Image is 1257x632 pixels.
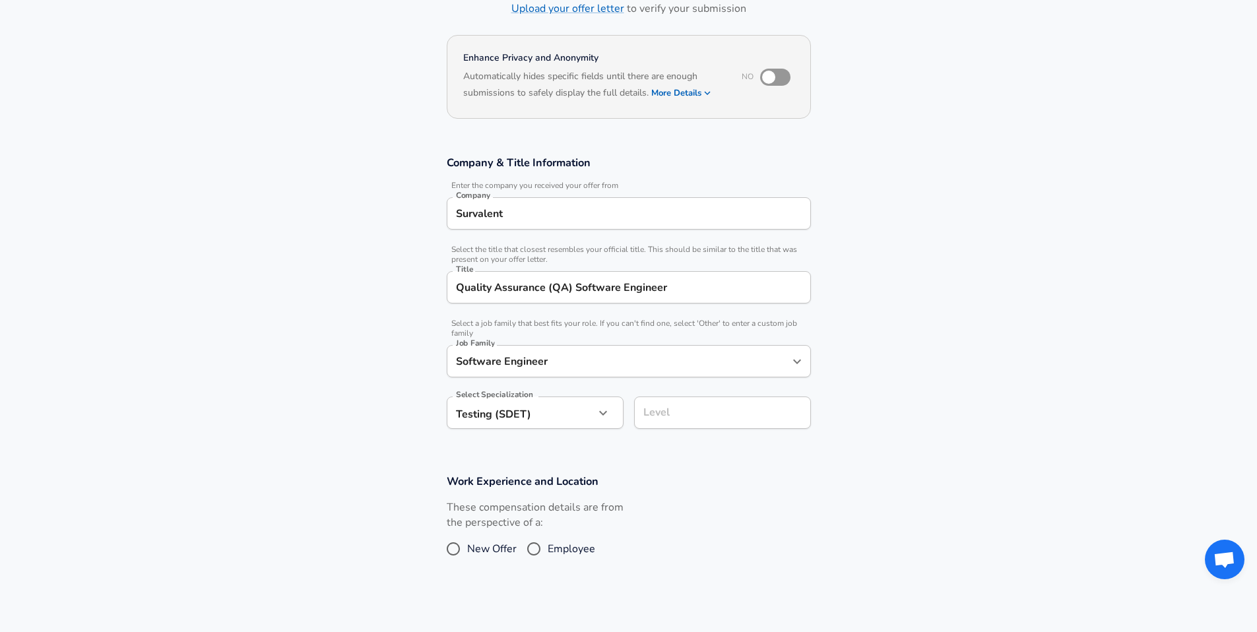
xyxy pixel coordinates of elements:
[447,155,811,170] h3: Company & Title Information
[447,245,811,265] span: Select the title that closest resembles your official title. This should be similar to the title ...
[456,265,473,273] label: Title
[453,351,785,371] input: Software Engineer
[456,391,532,398] label: Select Specialization
[447,181,811,191] span: Enter the company you received your offer from
[453,203,805,224] input: Google
[463,51,724,65] h4: Enhance Privacy and Anonymity
[1205,540,1244,579] div: Open chat
[453,277,805,298] input: Software Engineer
[447,319,811,338] span: Select a job family that best fits your role. If you can't find one, select 'Other' to enter a cu...
[467,541,517,557] span: New Offer
[456,191,490,199] label: Company
[456,339,495,347] label: Job Family
[511,1,624,16] a: Upload your offer letter
[640,402,805,423] input: L3
[447,474,811,489] h3: Work Experience and Location
[447,396,595,429] div: Testing (SDET)
[742,71,754,82] span: No
[463,69,724,102] h6: Automatically hides specific fields until there are enough submissions to safely display the full...
[548,541,595,557] span: Employee
[651,84,712,102] button: More Details
[447,500,624,530] label: These compensation details are from the perspective of a:
[788,352,806,371] button: Open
